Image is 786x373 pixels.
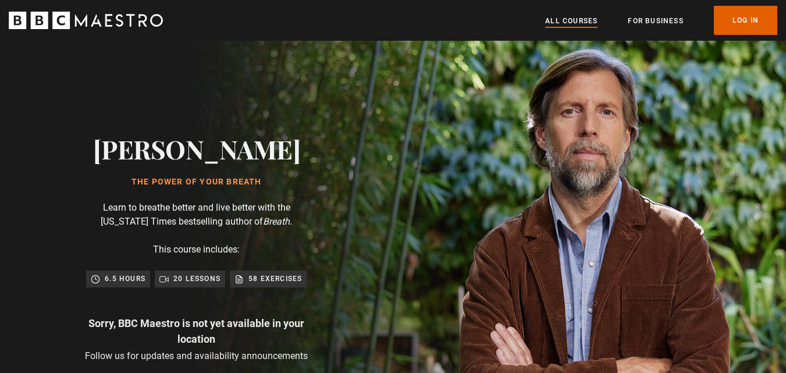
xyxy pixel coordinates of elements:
[93,134,301,164] h2: [PERSON_NAME]
[93,177,301,187] h1: The Power of Your Breath
[628,15,683,27] a: For business
[173,273,220,285] p: 20 lessons
[9,12,163,29] svg: BBC Maestro
[248,273,302,285] p: 58 exercises
[153,243,240,257] p: This course includes:
[545,6,777,35] nav: Primary
[105,273,145,285] p: 6.5 hours
[714,6,777,35] a: Log In
[545,15,597,27] a: All Courses
[80,201,313,229] p: Learn to breathe better and live better with the [US_STATE] Times bestselling author of .
[263,216,290,227] i: Breath
[80,315,313,347] p: Sorry, BBC Maestro is not yet available in your location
